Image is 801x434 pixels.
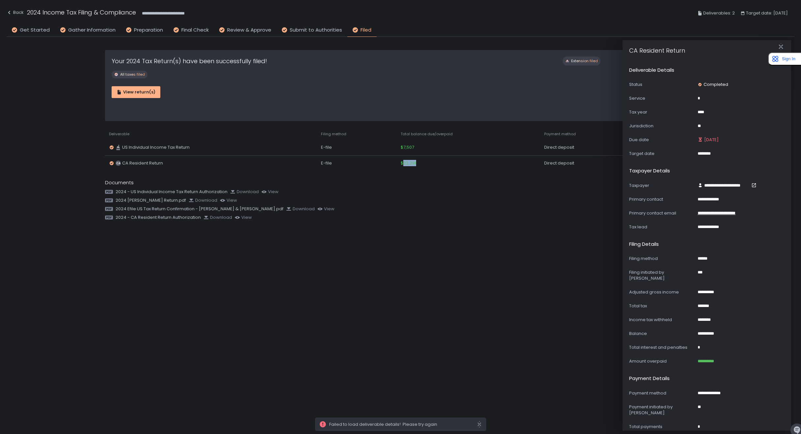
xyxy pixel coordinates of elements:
div: Total payments [629,424,695,430]
div: Due date [629,137,695,143]
span: Deliverables: 2 [703,9,735,17]
button: Download [286,206,315,212]
h2: Filing details [629,241,659,248]
h1: CA Resident Return [629,38,685,55]
span: Preparation [134,26,163,34]
button: Download [189,197,217,203]
span: [DATE] [704,137,719,143]
div: E-file [321,144,393,150]
span: Review & Approve [227,26,271,34]
span: US Individual Income Tax Return [122,144,190,150]
div: Filing method [629,256,695,262]
div: Taxpayer [629,183,695,189]
div: Total interest and penalties [629,345,695,350]
span: Total balance due/overpaid [401,132,453,137]
div: Target date [629,151,695,157]
span: Target date: [DATE] [746,9,788,17]
div: Payment initiated by [PERSON_NAME] [629,404,695,416]
div: Documents [105,179,696,187]
div: Jurisdiction [629,123,695,129]
span: Filed [360,26,371,34]
span: Deliverable [109,132,129,137]
button: View return(s) [112,86,160,98]
div: Tax lead [629,224,695,230]
button: view [317,206,334,212]
h1: 2024 Income Tax Filing & Compliance [27,8,136,17]
h2: Deliverable details [629,66,674,74]
span: Extension filed [571,59,598,64]
div: Payment method [629,390,695,396]
svg: close [477,421,482,428]
span: Filing method [321,132,346,137]
span: $7,507 [401,144,414,150]
h2: Taxpayer details [629,167,670,175]
span: Failed to load deliverable details! Please try again [329,421,477,427]
span: All taxes filed [120,72,145,77]
span: 2024 [PERSON_NAME] Return.pdf [116,197,186,203]
span: Submit to Authorities [290,26,342,34]
div: View return(s) [117,89,155,95]
text: CA [116,161,120,165]
div: Adjusted gross income [629,289,695,295]
span: 2024 - US Individual Income Tax Return Authorization [116,189,227,195]
button: view [261,189,279,195]
div: E-file [321,160,393,166]
span: CA Resident Return [122,160,163,166]
button: Download [203,215,232,220]
button: Back [7,8,24,19]
button: view [235,215,252,220]
button: Download [230,189,259,195]
div: Completed [698,82,728,88]
div: Back [7,9,24,16]
h2: Payment details [629,375,670,382]
span: Direct deposit [544,160,574,166]
span: Direct deposit [544,144,574,150]
div: Income tax withheld [629,317,695,323]
div: Status [629,82,695,88]
span: 2024 - CA Resident Return Authorization [116,215,201,220]
h1: Your 2024 Tax Return(s) have been successfully filed! [112,57,267,65]
span: $22,291 [401,160,416,166]
div: Tax year [629,109,695,115]
span: Gather Information [68,26,116,34]
button: view [220,197,237,203]
div: Primary contact email [629,210,695,216]
span: Get Started [20,26,50,34]
div: Service [629,95,695,101]
div: Amount overpaid [629,358,695,364]
span: 2024 Efile US Tax Return Confirmation - [PERSON_NAME] & [PERSON_NAME].pdf [116,206,283,212]
div: Balance [629,331,695,337]
span: Payment method [544,132,576,137]
div: Total tax [629,303,695,309]
div: Primary contact [629,196,695,202]
span: Final Check [181,26,209,34]
div: Filing initiated by [PERSON_NAME] [629,269,695,281]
